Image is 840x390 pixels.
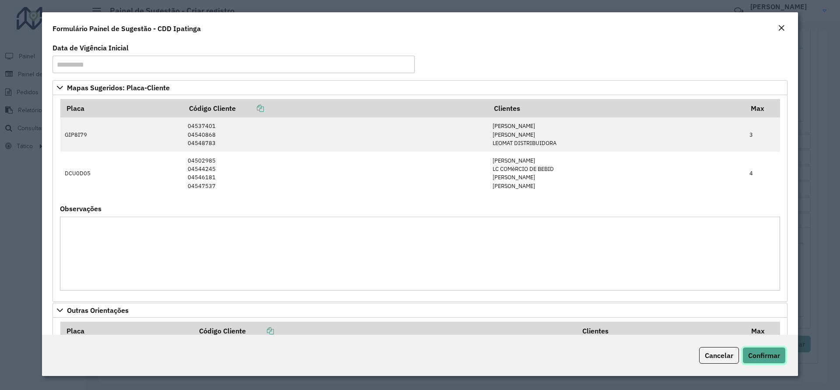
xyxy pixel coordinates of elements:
[488,99,745,117] th: Clientes
[67,307,129,314] span: Outras Orientações
[60,322,193,340] th: Placa
[60,99,183,117] th: Placa
[183,152,488,195] td: 04502985 04544245 04546181 04547537
[745,152,780,195] td: 4
[193,322,577,340] th: Código Cliente
[60,117,183,152] td: GIP8I79
[236,104,264,113] a: Copiar
[745,117,780,152] td: 3
[52,95,787,302] div: Mapas Sugeridos: Placa-Cliente
[705,351,733,360] span: Cancelar
[742,347,786,364] button: Confirmar
[748,351,780,360] span: Confirmar
[60,152,183,195] td: DCU0D05
[488,117,745,152] td: [PERSON_NAME] [PERSON_NAME] LEOMAT DISTRIBUIDORA
[576,322,745,340] th: Clientes
[778,25,785,32] em: Fechar
[699,347,739,364] button: Cancelar
[52,23,201,34] h4: Formulário Painel de Sugestão - CDD Ipatinga
[775,23,787,34] button: Close
[183,99,488,117] th: Código Cliente
[183,117,488,152] td: 04537401 04540868 04548783
[67,84,170,91] span: Mapas Sugeridos: Placa-Cliente
[52,303,787,318] a: Outras Orientações
[488,152,745,195] td: [PERSON_NAME] LC COMéRCIO DE BEBID [PERSON_NAME] [PERSON_NAME]
[52,80,787,95] a: Mapas Sugeridos: Placa-Cliente
[52,43,129,53] label: Data de Vigência Inicial
[745,99,780,117] th: Max
[745,322,780,340] th: Max
[246,326,274,335] a: Copiar
[60,203,101,214] label: Observações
